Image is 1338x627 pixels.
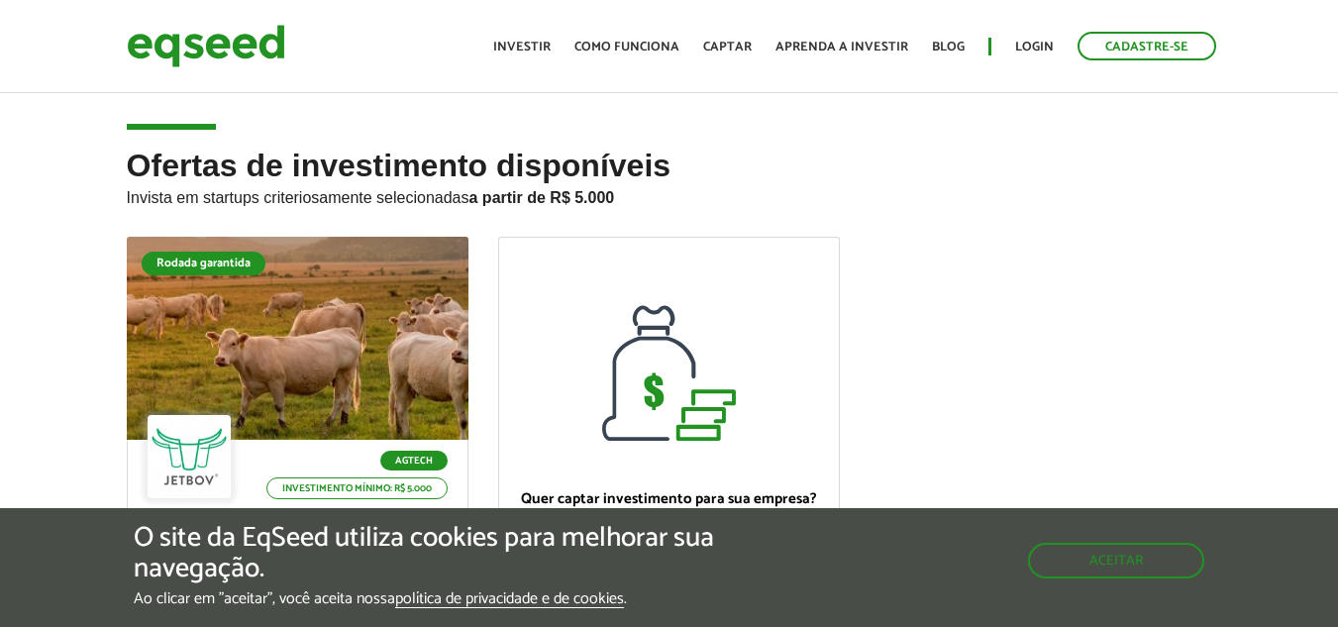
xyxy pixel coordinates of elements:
[142,252,265,275] div: Rodada garantida
[134,589,775,608] p: Ao clicar em "aceitar", você aceita nossa .
[127,149,1212,237] h2: Ofertas de investimento disponíveis
[775,41,908,53] a: Aprenda a investir
[493,41,551,53] a: Investir
[127,183,1212,207] p: Invista em startups criteriosamente selecionadas
[1078,32,1216,60] a: Cadastre-se
[703,41,752,53] a: Captar
[127,20,285,72] img: EqSeed
[469,189,615,206] strong: a partir de R$ 5.000
[519,490,819,508] p: Quer captar investimento para sua empresa?
[266,477,448,499] p: Investimento mínimo: R$ 5.000
[1015,41,1054,53] a: Login
[932,41,965,53] a: Blog
[1028,543,1204,578] button: Aceitar
[380,451,448,470] p: Agtech
[395,591,624,608] a: política de privacidade e de cookies
[574,41,679,53] a: Como funciona
[134,523,775,584] h5: O site da EqSeed utiliza cookies para melhorar sua navegação.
